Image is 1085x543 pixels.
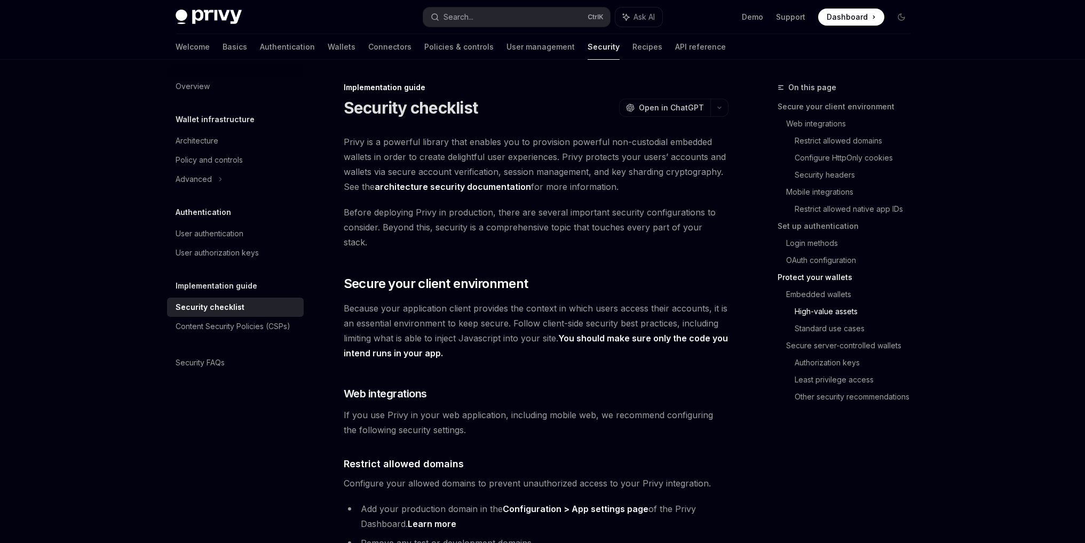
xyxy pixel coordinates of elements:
a: Authentication [260,34,315,60]
button: Search...CtrlK [423,7,610,27]
a: Set up authentication [778,218,918,235]
a: Recipes [632,34,662,60]
h1: Security checklist [344,98,478,117]
a: Learn more [408,518,456,530]
a: API reference [675,34,726,60]
img: dark logo [176,10,242,25]
a: Content Security Policies (CSPs) [167,317,304,336]
a: Architecture [167,131,304,150]
a: OAuth configuration [786,252,918,269]
span: Privy is a powerful library that enables you to provision powerful non-custodial embedded wallets... [344,134,728,194]
div: Security checklist [176,301,244,314]
a: User authentication [167,224,304,243]
span: Before deploying Privy in production, there are several important security configurations to cons... [344,205,728,250]
a: Security [588,34,620,60]
a: Least privilege access [795,371,918,388]
h5: Implementation guide [176,280,257,292]
span: If you use Privy in your web application, including mobile web, we recommend configuring the foll... [344,408,728,437]
a: Security FAQs [167,353,304,372]
button: Ask AI [615,7,662,27]
a: Configure HttpOnly cookies [795,149,918,166]
a: Policies & controls [424,34,494,60]
a: Secure your client environment [778,98,918,115]
a: High-value assets [795,303,918,320]
a: Demo [742,12,763,22]
a: Login methods [786,235,918,252]
a: Authorization keys [795,354,918,371]
div: Advanced [176,173,212,186]
div: User authorization keys [176,246,259,259]
div: Content Security Policies (CSPs) [176,320,290,333]
a: architecture security documentation [375,181,531,193]
div: Policy and controls [176,154,243,166]
div: Search... [443,11,473,23]
a: Configuration > App settings page [503,504,648,515]
a: Secure server-controlled wallets [786,337,918,354]
a: Embedded wallets [786,286,918,303]
a: Web integrations [786,115,918,132]
span: Secure your client environment [344,275,528,292]
span: Web integrations [344,386,427,401]
span: Ask AI [633,12,655,22]
a: Wallets [328,34,355,60]
li: Add your production domain in the of the Privy Dashboard. [344,501,728,531]
a: Overview [167,77,304,96]
a: Support [776,12,805,22]
button: Toggle dark mode [893,9,910,26]
h5: Wallet infrastructure [176,113,255,126]
a: Basics [223,34,247,60]
a: Restrict allowed domains [795,132,918,149]
button: Open in ChatGPT [619,99,710,117]
a: User authorization keys [167,243,304,262]
span: Because your application client provides the context in which users access their accounts, it is ... [344,301,728,361]
a: User management [506,34,575,60]
a: Connectors [368,34,411,60]
a: Welcome [176,34,210,60]
span: On this page [788,81,836,94]
a: Security checklist [167,298,304,317]
div: Security FAQs [176,356,225,369]
a: Security headers [795,166,918,183]
span: Open in ChatGPT [639,102,704,113]
a: Other security recommendations [795,388,918,405]
span: Dashboard [827,12,868,22]
div: Implementation guide [344,82,728,93]
a: Dashboard [818,9,884,26]
a: Mobile integrations [786,183,918,201]
a: Restrict allowed native app IDs [795,201,918,218]
span: Configure your allowed domains to prevent unauthorized access to your Privy integration. [344,476,728,491]
a: Policy and controls [167,150,304,170]
div: Overview [176,80,210,93]
span: Ctrl K [588,13,604,21]
a: Standard use cases [795,320,918,337]
div: User authentication [176,227,243,240]
h5: Authentication [176,206,231,219]
span: Restrict allowed domains [344,457,464,471]
a: Protect your wallets [778,269,918,286]
div: Architecture [176,134,218,147]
